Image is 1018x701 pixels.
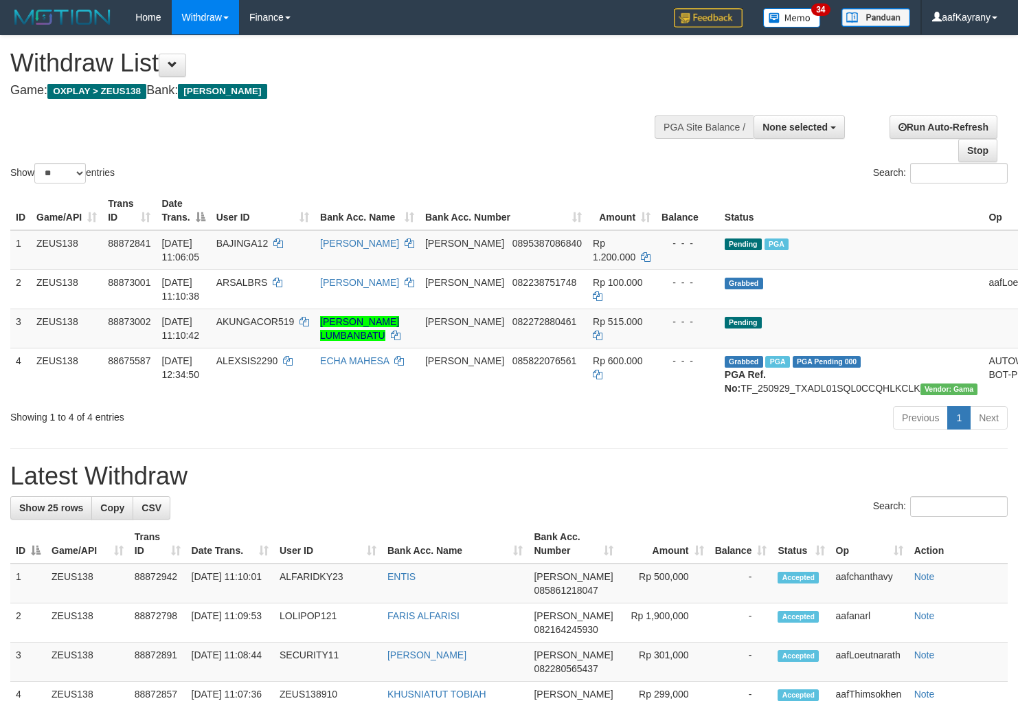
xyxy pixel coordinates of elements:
[108,316,150,327] span: 88873002
[387,689,486,700] a: KHUSNIATUT TOBIAH
[619,643,710,682] td: Rp 301,000
[763,8,821,27] img: Button%20Memo.svg
[425,277,504,288] span: [PERSON_NAME]
[10,524,46,564] th: ID: activate to sort column descending
[47,84,146,99] span: OXPLAY > ZEUS138
[10,7,115,27] img: MOTION_logo.png
[186,564,274,603] td: [DATE] 11:10:01
[890,115,997,139] a: Run Auto-Refresh
[656,191,719,230] th: Balance
[661,354,714,368] div: - - -
[593,238,635,263] span: Rp 1.200.000
[10,348,31,401] td: 4
[216,238,268,249] span: BAJINGA12
[211,191,315,230] th: User ID: activate to sort column ascending
[46,524,129,564] th: Game/API: activate to sort column ascending
[91,496,133,520] a: Copy
[10,405,414,424] div: Showing 1 to 4 of 4 entries
[778,689,819,701] span: Accepted
[914,571,935,582] a: Note
[674,8,743,27] img: Feedback.jpg
[725,238,762,250] span: Pending
[46,603,129,643] td: ZEUS138
[46,564,129,603] td: ZEUS138
[754,115,845,139] button: None selected
[425,316,504,327] span: [PERSON_NAME]
[320,355,389,366] a: ECHA MAHESA
[512,238,582,249] span: Copy 0895387086840 to clipboard
[34,163,86,183] select: Showentries
[655,115,754,139] div: PGA Site Balance /
[661,276,714,289] div: - - -
[772,524,830,564] th: Status: activate to sort column ascending
[10,564,46,603] td: 1
[534,624,598,635] span: Copy 082164245930 to clipboard
[970,406,1008,430] a: Next
[725,356,763,368] span: Grabbed
[793,356,861,368] span: PGA Pending
[534,663,598,674] span: Copy 082280565437 to clipboard
[762,122,828,133] span: None selected
[947,406,971,430] a: 1
[142,502,161,513] span: CSV
[178,84,267,99] span: [PERSON_NAME]
[387,610,460,621] a: FARIS ALFARISI
[512,355,576,366] span: Copy 085822076561 to clipboard
[161,316,199,341] span: [DATE] 11:10:42
[914,689,935,700] a: Note
[382,524,529,564] th: Bank Acc. Name: activate to sort column ascending
[425,238,504,249] span: [PERSON_NAME]
[129,643,186,682] td: 88872891
[31,348,102,401] td: ZEUS138
[320,238,399,249] a: [PERSON_NAME]
[710,524,773,564] th: Balance: activate to sort column ascending
[910,163,1008,183] input: Search:
[914,649,935,660] a: Note
[31,191,102,230] th: Game/API: activate to sort column ascending
[31,309,102,348] td: ZEUS138
[10,49,665,77] h1: Withdraw List
[274,564,382,603] td: ALFARIDKY23
[129,524,186,564] th: Trans ID: activate to sort column ascending
[512,316,576,327] span: Copy 082272880461 to clipboard
[661,315,714,329] div: - - -
[811,3,830,16] span: 34
[274,524,382,564] th: User ID: activate to sort column ascending
[830,643,909,682] td: aafLoeutnarath
[425,355,504,366] span: [PERSON_NAME]
[156,191,210,230] th: Date Trans.: activate to sort column descending
[10,309,31,348] td: 3
[528,524,618,564] th: Bank Acc. Number: activate to sort column ascending
[10,230,31,270] td: 1
[133,496,170,520] a: CSV
[710,603,773,643] td: -
[161,355,199,380] span: [DATE] 12:34:50
[108,355,150,366] span: 88675587
[10,496,92,520] a: Show 25 rows
[186,643,274,682] td: [DATE] 11:08:44
[778,572,819,583] span: Accepted
[619,564,710,603] td: Rp 500,000
[216,316,295,327] span: AKUNGACOR519
[315,191,420,230] th: Bank Acc. Name: activate to sort column ascending
[534,585,598,596] span: Copy 085861218047 to clipboard
[102,191,156,230] th: Trans ID: activate to sort column ascending
[216,277,268,288] span: ARSALBRS
[10,463,1008,490] h1: Latest Withdraw
[10,84,665,98] h4: Game: Bank:
[274,603,382,643] td: LOLIPOP121
[320,277,399,288] a: [PERSON_NAME]
[387,649,466,660] a: [PERSON_NAME]
[710,643,773,682] td: -
[108,238,150,249] span: 88872841
[31,230,102,270] td: ZEUS138
[778,611,819,623] span: Accepted
[593,316,642,327] span: Rp 515.000
[830,564,909,603] td: aafchanthavy
[161,238,199,263] span: [DATE] 11:06:05
[186,524,274,564] th: Date Trans.: activate to sort column ascending
[910,496,1008,517] input: Search:
[725,278,763,289] span: Grabbed
[893,406,948,430] a: Previous
[186,603,274,643] td: [DATE] 11:09:53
